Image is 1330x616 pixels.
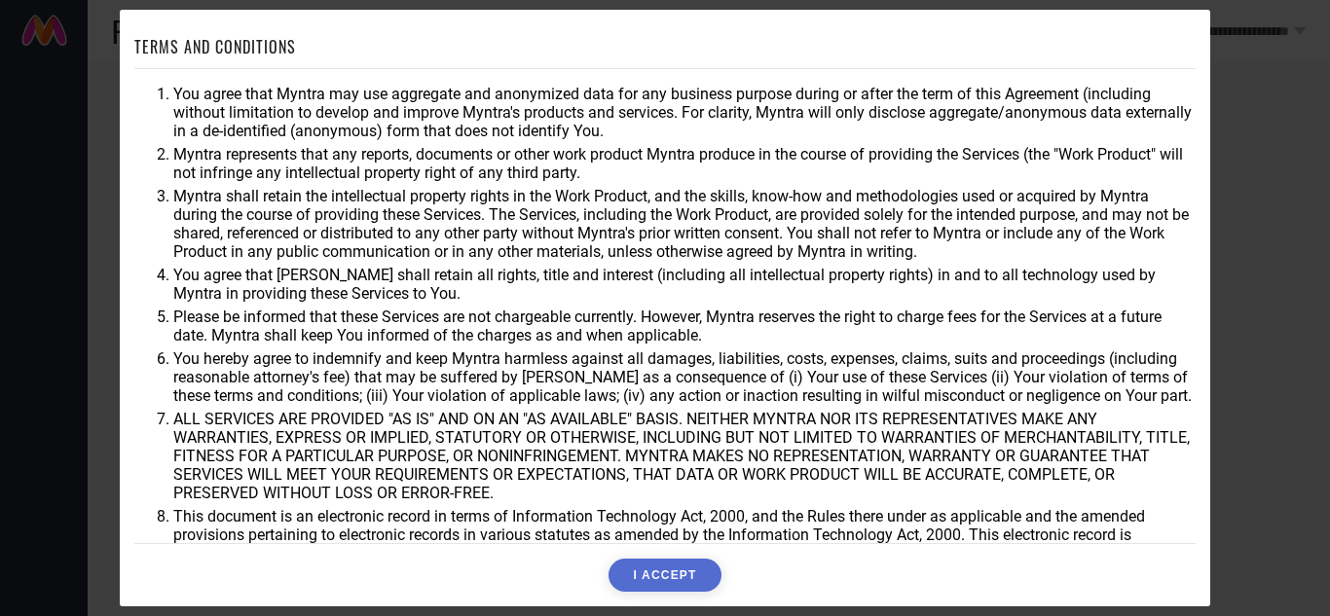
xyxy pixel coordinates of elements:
li: This document is an electronic record in terms of Information Technology Act, 2000, and the Rules... [173,507,1196,562]
li: Please be informed that these Services are not chargeable currently. However, Myntra reserves the... [173,308,1196,344]
li: Myntra shall retain the intellectual property rights in the Work Product, and the skills, know-ho... [173,187,1196,261]
li: Myntra represents that any reports, documents or other work product Myntra produce in the course ... [173,145,1196,182]
li: You agree that [PERSON_NAME] shall retain all rights, title and interest (including all intellect... [173,266,1196,303]
h1: TERMS AND CONDITIONS [134,35,296,58]
li: You agree that Myntra may use aggregate and anonymized data for any business purpose during or af... [173,85,1196,140]
li: You hereby agree to indemnify and keep Myntra harmless against all damages, liabilities, costs, e... [173,349,1196,405]
li: ALL SERVICES ARE PROVIDED "AS IS" AND ON AN "AS AVAILABLE" BASIS. NEITHER MYNTRA NOR ITS REPRESEN... [173,410,1196,502]
button: I ACCEPT [609,559,720,592]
